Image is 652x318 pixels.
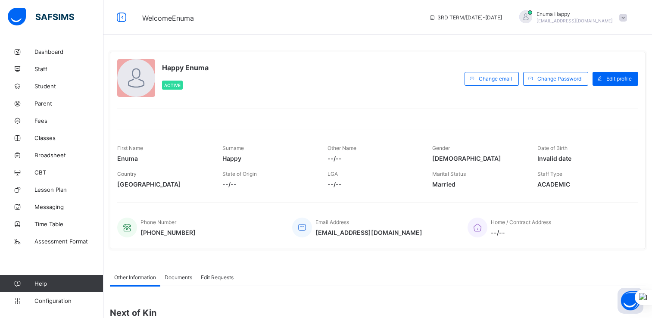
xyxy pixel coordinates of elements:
[34,117,103,124] span: Fees
[479,75,512,82] span: Change email
[537,181,630,188] span: ACADEMIC
[165,274,192,281] span: Documents
[537,18,613,23] span: [EMAIL_ADDRESS][DOMAIN_NAME]
[328,181,420,188] span: --/--
[328,155,420,162] span: --/--
[34,100,103,107] span: Parent
[315,229,422,236] span: [EMAIL_ADDRESS][DOMAIN_NAME]
[618,288,643,314] button: Open asap
[537,171,562,177] span: Staff Type
[110,308,646,318] span: Next of Kin
[222,155,315,162] span: Happy
[34,134,103,141] span: Classes
[34,203,103,210] span: Messaging
[537,145,568,151] span: Date of Birth
[606,75,632,82] span: Edit profile
[34,65,103,72] span: Staff
[142,14,194,22] span: Welcome Enuma
[328,145,356,151] span: Other Name
[34,48,103,55] span: Dashboard
[34,297,103,304] span: Configuration
[511,10,631,25] div: EnumaHappy
[537,11,613,17] span: Enuma Happy
[140,229,196,236] span: [PHONE_NUMBER]
[222,181,315,188] span: --/--
[432,171,466,177] span: Marital Status
[432,181,524,188] span: Married
[140,219,176,225] span: Phone Number
[432,155,524,162] span: [DEMOGRAPHIC_DATA]
[201,274,234,281] span: Edit Requests
[117,155,209,162] span: Enuma
[328,171,338,177] span: LGA
[491,219,551,225] span: Home / Contract Address
[34,83,103,90] span: Student
[34,280,103,287] span: Help
[8,8,74,26] img: safsims
[162,63,209,72] span: Happy Enuma
[114,274,156,281] span: Other Information
[432,145,450,151] span: Gender
[34,152,103,159] span: Broadsheet
[537,155,630,162] span: Invalid date
[117,171,137,177] span: Country
[34,186,103,193] span: Lesson Plan
[117,181,209,188] span: [GEOGRAPHIC_DATA]
[491,229,551,236] span: --/--
[222,145,244,151] span: Surname
[429,14,502,21] span: session/term information
[34,238,103,245] span: Assessment Format
[164,83,181,88] span: Active
[117,145,143,151] span: First Name
[537,75,581,82] span: Change Password
[34,169,103,176] span: CBT
[34,221,103,228] span: Time Table
[315,219,349,225] span: Email Address
[222,171,257,177] span: State of Origin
